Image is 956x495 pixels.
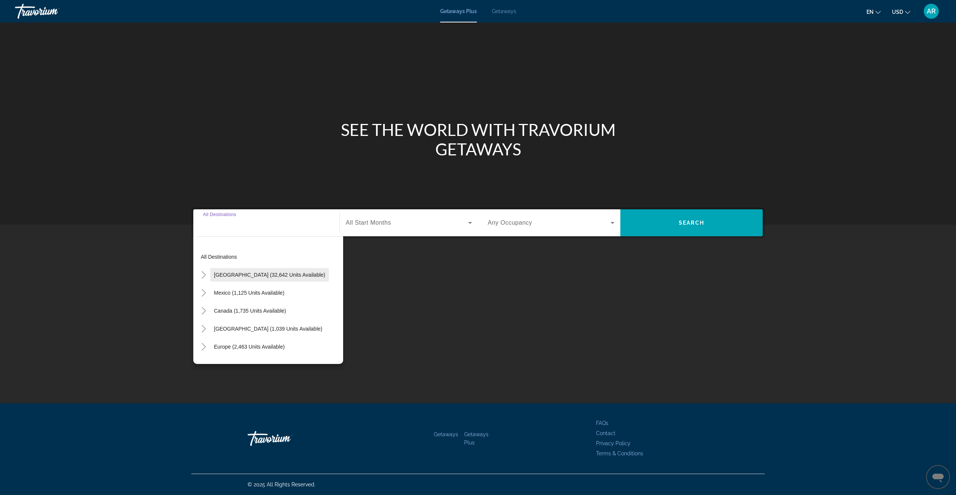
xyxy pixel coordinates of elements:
iframe: Button to launch messaging window [926,465,950,489]
span: [GEOGRAPHIC_DATA] (1,039 units available) [214,326,322,332]
span: USD [892,9,903,15]
span: Any Occupancy [488,219,532,226]
a: Terms & Conditions [596,450,643,456]
button: Search [620,209,763,236]
div: Search widget [193,209,763,236]
button: Toggle Mexico (1,125 units available) [197,286,210,300]
button: Change language [866,6,881,17]
span: Europe (2,463 units available) [214,344,285,350]
span: Search [679,220,704,226]
button: All destinations [197,250,343,264]
button: Toggle Australia (201 units available) [197,358,210,371]
button: Europe (2,463 units available) [210,340,288,353]
a: Getaways Plus [440,8,477,14]
a: Getaways [492,8,516,14]
button: Australia (201 units available) [210,358,288,371]
span: All Start Months [346,219,391,226]
button: Toggle Caribbean & Atlantic Islands (1,039 units available) [197,322,210,335]
span: All Destinations [203,212,236,217]
span: © 2025 All Rights Reserved. [248,482,315,488]
button: Mexico (1,125 units available) [210,286,288,300]
button: [GEOGRAPHIC_DATA] (1,039 units available) [210,322,326,335]
span: All destinations [201,254,237,260]
button: Toggle Canada (1,735 units available) [197,304,210,318]
a: Travorium [248,427,323,450]
a: Getaways Plus [464,431,488,446]
a: Travorium [15,1,90,21]
button: [GEOGRAPHIC_DATA] (32,642 units available) [210,268,329,282]
a: FAQs [596,420,608,426]
span: Mexico (1,125 units available) [214,290,284,296]
button: Toggle Europe (2,463 units available) [197,340,210,353]
span: [GEOGRAPHIC_DATA] (32,642 units available) [214,272,325,278]
a: Privacy Policy [596,440,630,446]
a: Contact [596,430,615,436]
button: Change currency [892,6,910,17]
h1: SEE THE WORLD WITH TRAVORIUM GETAWAYS [338,120,618,159]
button: Canada (1,735 units available) [210,304,290,318]
span: en [866,9,874,15]
span: AR [927,7,936,15]
a: Getaways [434,431,458,437]
button: User Menu [922,3,941,19]
button: Toggle United States (32,642 units available) [197,268,210,282]
span: Canada (1,735 units available) [214,308,286,314]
